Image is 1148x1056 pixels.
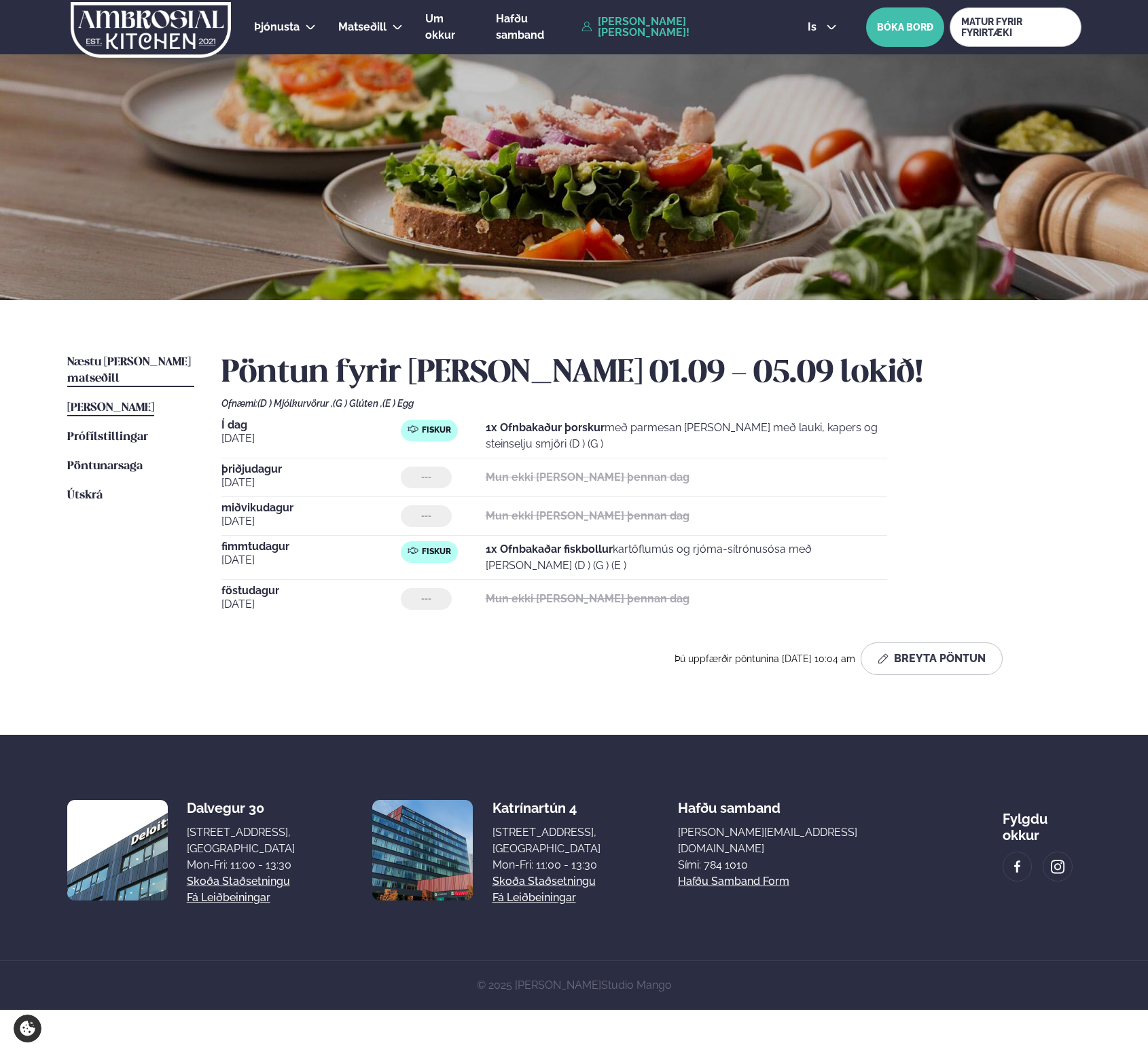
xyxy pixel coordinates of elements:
[486,471,689,484] strong: Mun ekki [PERSON_NAME] þennan dag
[477,979,672,991] span: © 2025 [PERSON_NAME]
[866,7,944,47] button: BÓKA BORÐ
[422,425,451,436] span: Fiskur
[67,429,148,445] a: Prófílstillingar
[492,800,600,816] div: Katrínartún 4
[678,824,925,857] a: [PERSON_NAME][EMAIL_ADDRESS][DOMAIN_NAME]
[408,424,418,435] img: fish.svg
[67,402,154,414] span: [PERSON_NAME]
[333,398,382,409] span: (G ) Glúten ,
[797,22,848,33] button: is
[678,789,781,816] span: Hafðu samband
[492,873,596,890] a: Skoða staðsetningu
[408,545,418,556] img: fish.svg
[1003,852,1032,881] a: image alt
[67,431,148,443] span: Prófílstillingar
[221,420,401,431] span: Í dag
[1043,852,1072,881] a: image alt
[421,511,431,522] span: ---
[67,460,143,472] span: Pöntunarsaga
[221,475,401,491] span: [DATE]
[421,594,431,604] span: ---
[492,857,600,873] div: Mon-Fri: 11:00 - 13:30
[675,653,855,664] span: Þú uppfærðir pöntunina [DATE] 10:04 am
[338,19,387,35] a: Matseðill
[496,11,575,43] a: Hafðu samband
[187,890,270,906] a: Fá leiðbeiningar
[372,800,473,900] img: image alt
[601,979,672,991] a: Studio Mango
[257,398,333,409] span: (D ) Mjólkurvörur ,
[221,513,401,530] span: [DATE]
[187,873,290,890] a: Skoða staðsetningu
[67,800,168,900] img: image alt
[486,541,887,574] p: kartöflumús og rjóma-sítrónusósa með [PERSON_NAME] (D ) (G ) (E )
[221,503,401,513] span: miðvikudagur
[486,509,689,522] strong: Mun ekki [PERSON_NAME] þennan dag
[950,7,1081,47] a: MATUR FYRIR FYRIRTÆKI
[425,11,473,43] a: Um okkur
[221,541,401,552] span: fimmtudagur
[221,398,1081,409] div: Ofnæmi:
[486,420,887,452] p: með parmesan [PERSON_NAME] með lauki, kapers og steinselju smjöri (D ) (G )
[678,873,789,890] a: Hafðu samband form
[492,824,600,857] div: [STREET_ADDRESS], [GEOGRAPHIC_DATA]
[496,12,544,41] span: Hafðu samband
[187,800,295,816] div: Dalvegur 30
[221,596,401,613] span: [DATE]
[67,488,103,504] a: Útskrá
[67,400,154,416] a: [PERSON_NAME]
[425,12,455,41] span: Um okkur
[67,458,143,475] a: Pöntunarsaga
[187,857,295,873] div: Mon-Fri: 11:00 - 13:30
[221,464,401,475] span: þriðjudagur
[1010,859,1025,875] img: image alt
[486,543,613,556] strong: 1x Ofnbakaðar fiskbollur
[1050,859,1065,875] img: image alt
[221,552,401,568] span: [DATE]
[861,642,1003,675] button: Breyta Pöntun
[421,472,431,483] span: ---
[187,824,295,857] div: [STREET_ADDRESS], [GEOGRAPHIC_DATA]
[808,22,821,33] span: is
[492,890,576,906] a: Fá leiðbeiningar
[221,354,1081,393] h2: Pöntun fyrir [PERSON_NAME] 01.09 - 05.09 lokið!
[254,19,300,35] a: Þjónusta
[486,592,689,605] strong: Mun ekki [PERSON_NAME] þennan dag
[338,20,387,33] span: Matseðill
[486,421,605,434] strong: 1x Ofnbakaður þorskur
[14,1015,41,1042] a: Cookie settings
[254,20,300,33] span: Þjónusta
[678,857,925,873] p: Sími: 784 1010
[221,431,401,447] span: [DATE]
[67,354,194,387] a: Næstu [PERSON_NAME] matseðill
[581,16,776,38] a: [PERSON_NAME] [PERSON_NAME]!
[221,585,401,596] span: föstudagur
[382,398,414,409] span: (E ) Egg
[70,2,232,58] img: logo
[422,547,451,558] span: Fiskur
[1003,800,1081,843] div: Fylgdu okkur
[67,357,191,384] span: Næstu [PERSON_NAME] matseðill
[67,490,103,501] span: Útskrá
